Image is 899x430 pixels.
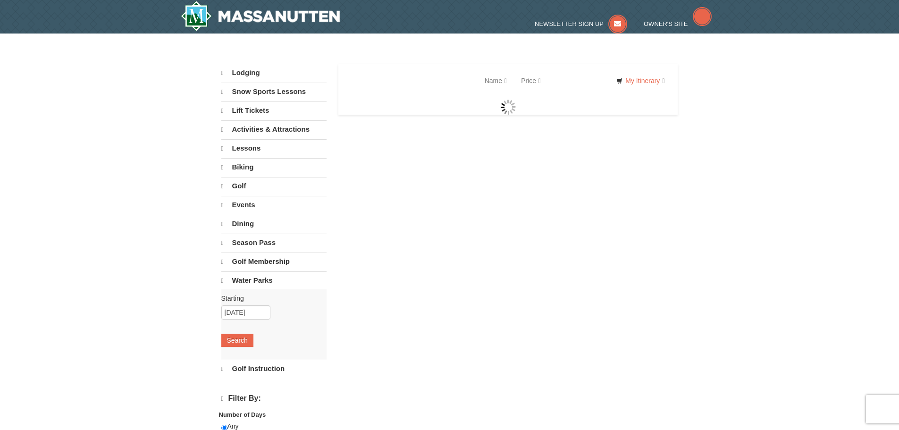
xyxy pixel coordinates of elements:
[221,177,327,195] a: Golf
[221,101,327,119] a: Lift Tickets
[221,139,327,157] a: Lessons
[221,215,327,233] a: Dining
[181,1,340,31] a: Massanutten Resort
[221,234,327,252] a: Season Pass
[221,394,327,403] h4: Filter By:
[221,294,319,303] label: Starting
[221,334,253,347] button: Search
[514,71,548,90] a: Price
[478,71,514,90] a: Name
[181,1,340,31] img: Massanutten Resort Logo
[644,20,712,27] a: Owner's Site
[610,74,671,88] a: My Itinerary
[535,20,604,27] span: Newsletter Sign Up
[501,100,516,115] img: wait gif
[221,196,327,214] a: Events
[221,64,327,82] a: Lodging
[535,20,627,27] a: Newsletter Sign Up
[221,83,327,101] a: Snow Sports Lessons
[221,360,327,378] a: Golf Instruction
[221,271,327,289] a: Water Parks
[221,253,327,270] a: Golf Membership
[221,120,327,138] a: Activities & Attractions
[221,158,327,176] a: Biking
[219,411,266,418] strong: Number of Days
[644,20,688,27] span: Owner's Site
